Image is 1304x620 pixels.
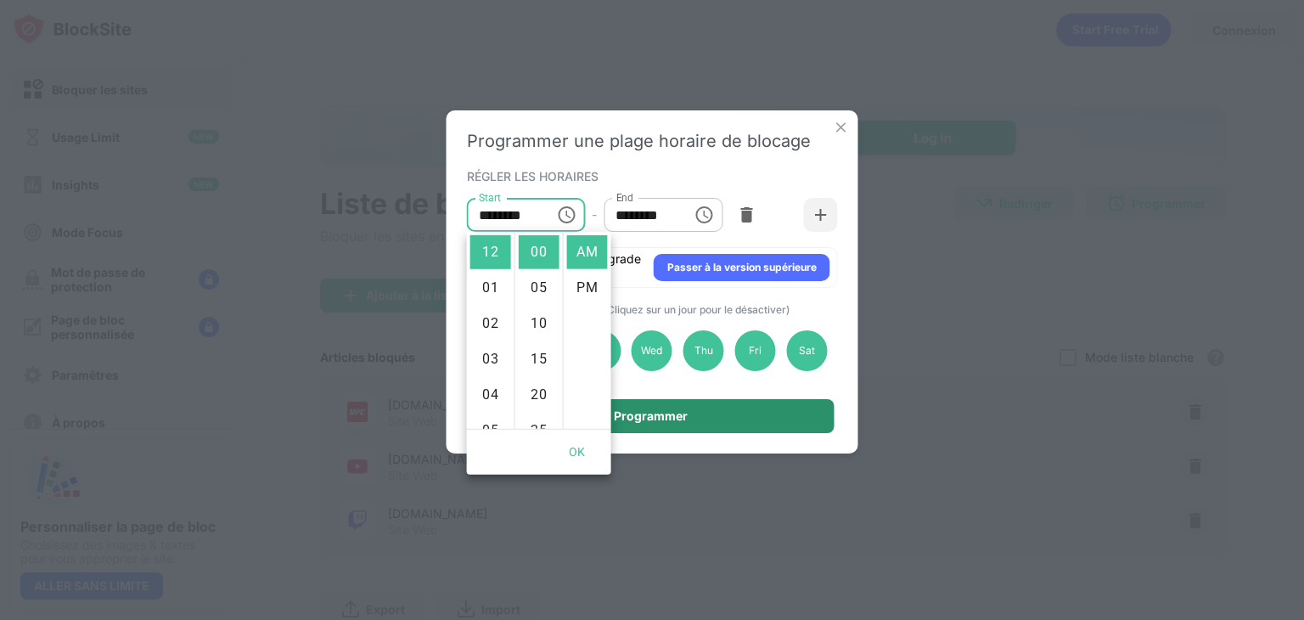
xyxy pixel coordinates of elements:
[470,307,511,341] li: 2 hours
[567,271,608,305] li: PM
[467,131,838,151] div: Programmer une plage horaire de blocage
[470,414,511,448] li: 5 hours
[550,437,604,468] button: OK
[519,271,559,305] li: 5 minutes
[683,330,724,371] div: Thu
[519,307,559,341] li: 10 minutes
[519,342,559,376] li: 15 minutes
[470,342,511,376] li: 3 hours
[833,119,850,136] img: x-button.svg
[519,235,559,269] li: 0 minutes
[667,259,817,276] div: Passer à la version supérieure
[519,378,559,412] li: 20 minutes
[735,330,776,371] div: Fri
[563,232,611,429] ul: Select meridiem
[514,232,563,429] ul: Select minutes
[470,378,511,412] li: 4 hours
[592,206,597,224] div: -
[786,330,827,371] div: Sat
[479,190,501,205] label: Start
[467,169,834,183] div: RÉGLER LES HORAIRES
[687,198,721,232] button: Choose time, selected time is 9:00 AM
[467,232,514,429] ul: Select hours
[549,198,583,232] button: Choose time, selected time is 12:00 AM
[470,271,511,305] li: 1 hours
[615,190,633,205] label: End
[632,330,672,371] div: Wed
[604,303,790,316] span: (Cliquez sur un jour pour le désactiver)
[567,235,608,269] li: AM
[519,414,559,448] li: 25 minutes
[470,235,511,269] li: 12 hours
[614,409,688,423] div: Programmer
[467,302,834,316] div: JOURS SÉLECTIONNÉS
